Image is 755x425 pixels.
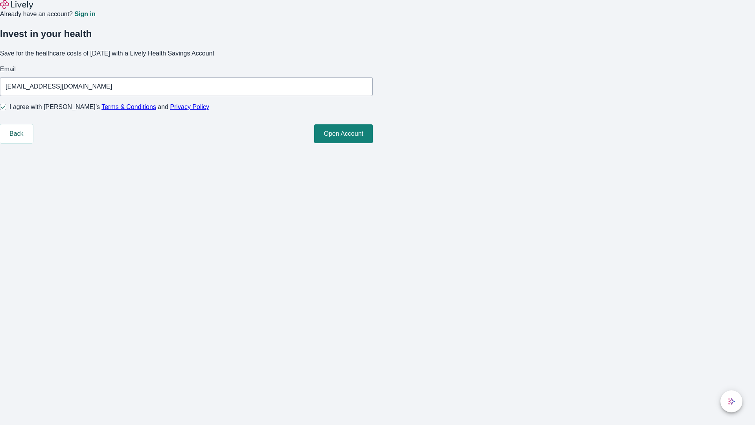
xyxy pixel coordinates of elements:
svg: Lively AI Assistant [727,397,735,405]
a: Privacy Policy [170,103,210,110]
button: chat [720,390,742,412]
a: Sign in [74,11,95,17]
a: Terms & Conditions [101,103,156,110]
button: Open Account [314,124,373,143]
span: I agree with [PERSON_NAME]’s and [9,102,209,112]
